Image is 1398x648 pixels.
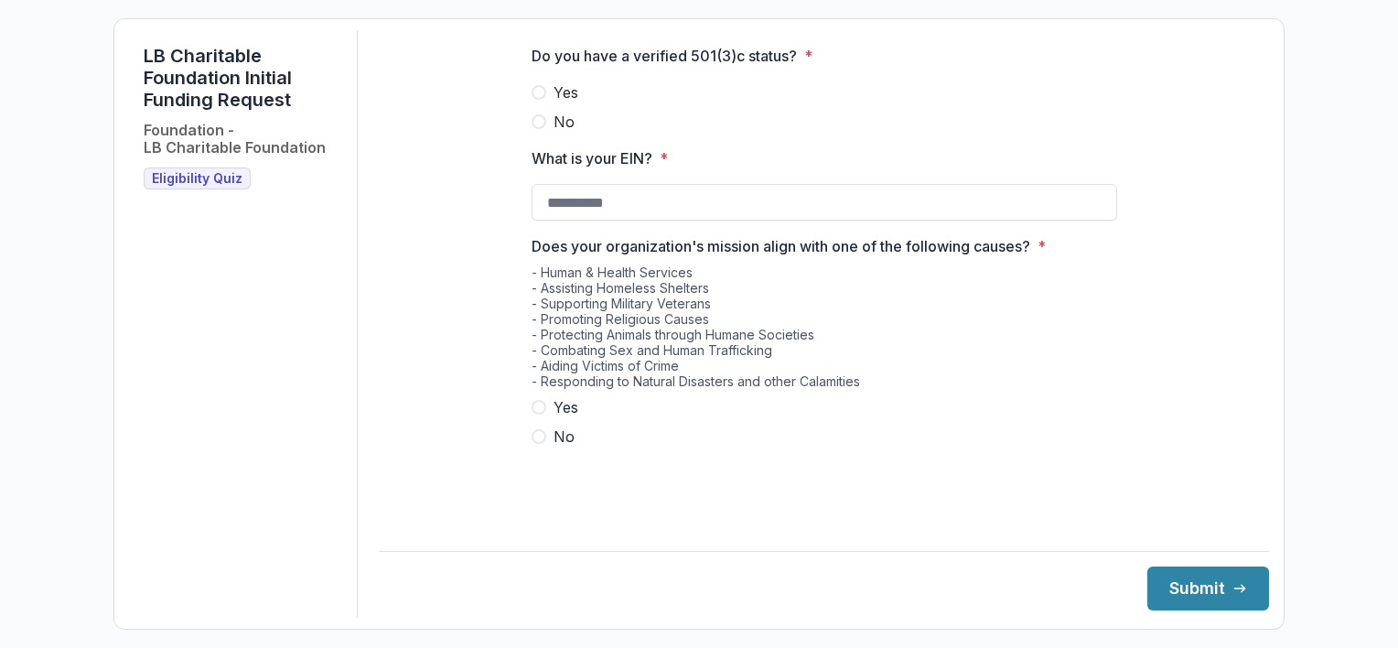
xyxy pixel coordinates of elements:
[532,45,797,67] p: Do you have a verified 501(3)c status?
[144,122,326,157] h2: Foundation - LB Charitable Foundation
[144,45,342,111] h1: LB Charitable Foundation Initial Funding Request
[1147,567,1269,610] button: Submit
[554,111,575,133] span: No
[532,147,652,169] p: What is your EIN?
[554,396,578,418] span: Yes
[532,265,1117,396] div: - Human & Health Services - Assisting Homeless Shelters - Supporting Military Veterans - Promotin...
[554,426,575,448] span: No
[554,81,578,103] span: Yes
[532,235,1030,257] p: Does your organization's mission align with one of the following causes?
[152,171,242,187] span: Eligibility Quiz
